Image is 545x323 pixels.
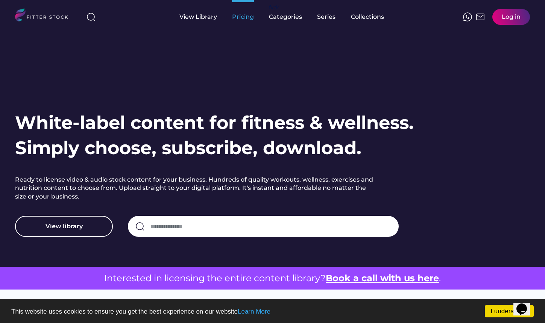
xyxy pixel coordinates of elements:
img: search-normal%203.svg [87,12,96,21]
img: Frame%2051.svg [476,12,485,21]
div: Log in [502,13,521,21]
div: Pricing [232,13,254,21]
a: I understand! [485,305,534,317]
div: fvck [269,4,279,11]
img: LOGO.svg [15,8,74,24]
img: search-normal.svg [135,222,144,231]
img: meteor-icons_whatsapp%20%281%29.svg [463,12,472,21]
h2: Ready to license video & audio stock content for your business. Hundreds of quality workouts, wel... [15,176,376,201]
iframe: chat widget [513,293,537,315]
div: Series [317,13,336,21]
button: View library [15,216,113,237]
a: Book a call with us here [326,273,439,284]
h1: White-label content for fitness & wellness. Simply choose, subscribe, download. [15,110,414,161]
div: Categories [269,13,302,21]
div: Collections [351,13,384,21]
a: Learn More [238,308,270,315]
p: This website uses cookies to ensure you get the best experience on our website [11,308,534,315]
div: View Library [179,13,217,21]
